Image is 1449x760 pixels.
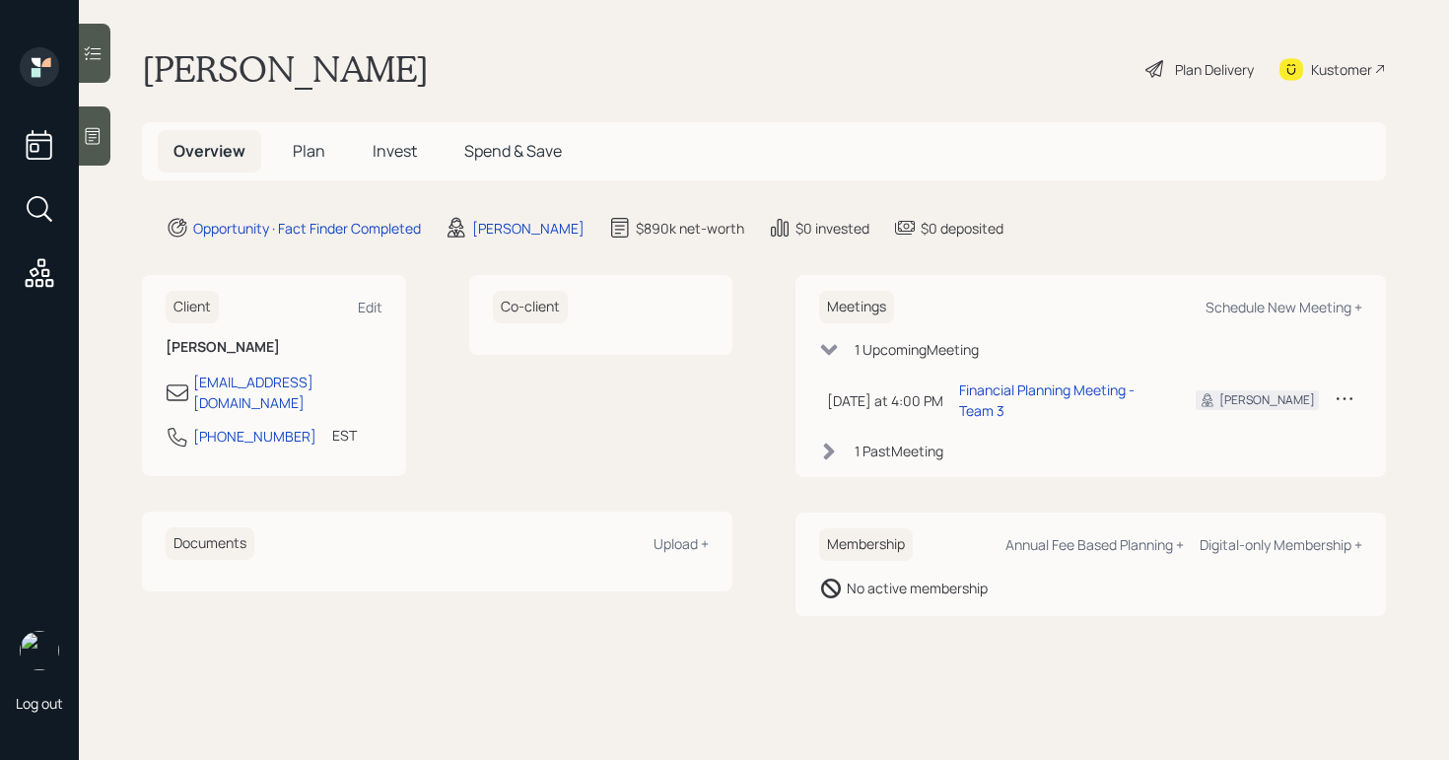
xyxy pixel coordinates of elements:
[819,528,913,561] h6: Membership
[166,339,382,356] h6: [PERSON_NAME]
[855,441,943,461] div: 1 Past Meeting
[173,140,245,162] span: Overview
[921,218,1003,239] div: $0 deposited
[847,578,988,598] div: No active membership
[373,140,417,162] span: Invest
[1206,298,1362,316] div: Schedule New Meeting +
[166,291,219,323] h6: Client
[193,218,421,239] div: Opportunity · Fact Finder Completed
[1219,391,1315,409] div: [PERSON_NAME]
[472,218,585,239] div: [PERSON_NAME]
[293,140,325,162] span: Plan
[827,390,943,411] div: [DATE] at 4:00 PM
[795,218,869,239] div: $0 invested
[1005,535,1184,554] div: Annual Fee Based Planning +
[166,527,254,560] h6: Documents
[493,291,568,323] h6: Co-client
[20,631,59,670] img: aleksandra-headshot.png
[1175,59,1254,80] div: Plan Delivery
[636,218,744,239] div: $890k net-worth
[855,339,979,360] div: 1 Upcoming Meeting
[193,426,316,447] div: [PHONE_NUMBER]
[193,372,382,413] div: [EMAIL_ADDRESS][DOMAIN_NAME]
[819,291,894,323] h6: Meetings
[332,425,357,446] div: EST
[1200,535,1362,554] div: Digital-only Membership +
[654,534,709,553] div: Upload +
[464,140,562,162] span: Spend & Save
[959,380,1164,421] div: Financial Planning Meeting - Team 3
[16,694,63,713] div: Log out
[1311,59,1372,80] div: Kustomer
[358,298,382,316] div: Edit
[142,47,429,91] h1: [PERSON_NAME]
